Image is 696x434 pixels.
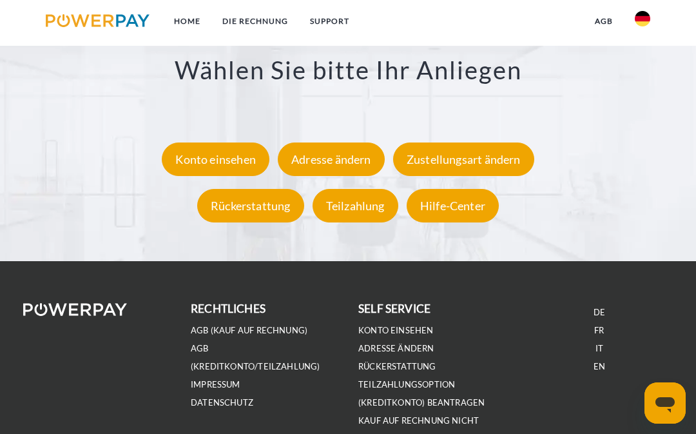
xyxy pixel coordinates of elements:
div: Hilfe-Center [407,189,499,222]
a: SUPPORT [299,10,360,33]
a: Hilfe-Center [403,199,502,213]
a: Rückerstattung [358,361,436,372]
a: AGB (Kauf auf Rechnung) [191,325,307,336]
div: Rückerstattung [197,189,304,222]
a: DATENSCHUTZ [191,397,253,408]
a: Konto einsehen [159,152,273,166]
b: self service [358,302,430,315]
a: Konto einsehen [358,325,434,336]
img: logo-powerpay.svg [46,14,150,27]
a: Teilzahlungsoption (KREDITKONTO) beantragen [358,379,485,408]
b: rechtliches [191,302,266,315]
img: logo-powerpay-white.svg [23,303,127,316]
a: agb [584,10,624,33]
div: Adresse ändern [278,143,385,176]
div: Zustellungsart ändern [393,143,534,176]
a: Home [163,10,211,33]
a: Teilzahlung [309,199,401,213]
a: AGB (Kreditkonto/Teilzahlung) [191,343,320,372]
img: de [635,11,650,26]
a: EN [594,361,605,372]
a: Adresse ändern [275,152,388,166]
a: IT [595,343,603,354]
a: Adresse ändern [358,343,434,354]
div: Teilzahlung [313,189,398,222]
a: Rückerstattung [194,199,307,213]
h3: Wählen Sie bitte Ihr Anliegen [6,55,690,86]
a: FR [594,325,604,336]
a: DE [594,307,605,318]
a: DIE RECHNUNG [211,10,299,33]
a: IMPRESSUM [191,379,240,390]
iframe: Schaltfläche zum Öffnen des Messaging-Fensters [644,382,686,424]
a: Zustellungsart ändern [390,152,537,166]
div: Konto einsehen [162,143,269,176]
